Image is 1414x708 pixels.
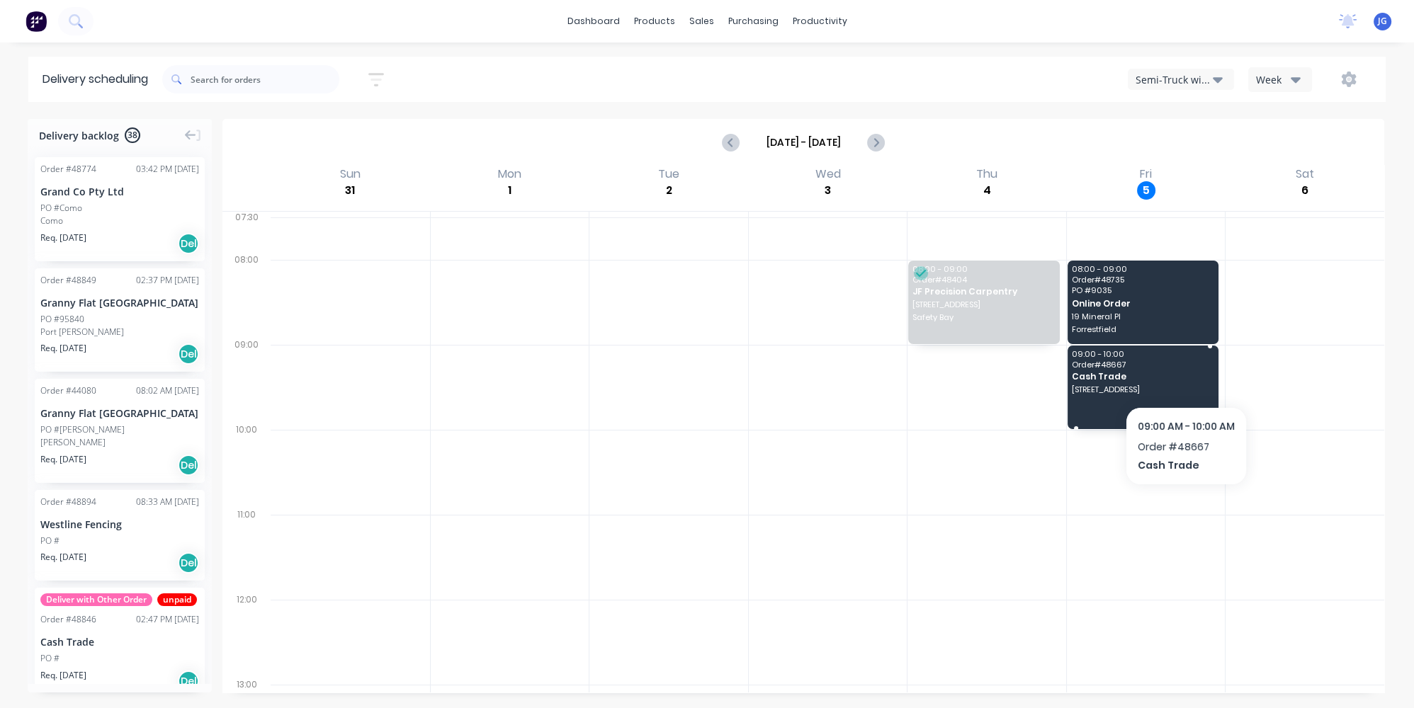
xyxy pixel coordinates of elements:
[1071,265,1213,273] span: 08:00 - 09:00
[1291,167,1318,181] div: Sat
[1071,360,1213,369] span: Order # 48667
[178,455,199,476] div: Del
[40,215,199,227] div: Como
[721,11,786,32] div: purchasing
[1256,72,1297,87] div: Week
[40,202,82,215] div: PO #Como
[40,184,199,199] div: Grand Co Pty Ltd
[222,506,271,591] div: 11:00
[191,65,339,93] input: Search for orders
[912,275,1054,284] span: Order # 48404
[341,181,359,200] div: 31
[40,535,60,547] div: PO #
[682,11,721,32] div: sales
[972,167,1002,181] div: Thu
[1071,325,1213,333] span: Forrestfield
[40,342,86,355] span: Req. [DATE]
[978,181,996,200] div: 4
[1071,299,1213,308] span: Online Order
[1071,385,1213,394] span: [STREET_ADDRESS]
[136,274,199,287] div: 02:37 PM [DATE]
[1136,167,1156,181] div: Fri
[40,613,96,626] div: Order # 48846
[222,336,271,421] div: 09:00
[40,669,86,682] span: Req. [DATE]
[912,265,1054,273] span: 08:00 - 09:00
[39,128,119,143] span: Delivery backlog
[222,209,271,251] div: 07:30
[912,300,1054,309] span: [STREET_ADDRESS]
[1248,67,1312,92] button: Week
[40,453,86,466] span: Req. [DATE]
[1136,72,1213,87] div: Semi-Truck with Hiab
[40,593,152,606] span: Deliver with Other Order
[40,652,60,665] div: PO #
[178,670,199,692] div: Del
[40,163,96,176] div: Order # 48774
[40,326,199,338] div: Port [PERSON_NAME]
[136,384,199,397] div: 08:02 AM [DATE]
[40,232,86,244] span: Req. [DATE]
[1378,15,1387,28] span: JG
[178,233,199,254] div: Del
[1071,372,1213,381] span: Cash Trade
[136,496,199,508] div: 08:33 AM [DATE]
[40,406,199,421] div: Granny Flat [GEOGRAPHIC_DATA]
[40,634,199,649] div: Cash Trade
[654,167,684,181] div: Tue
[500,181,519,200] div: 1
[1071,312,1213,321] span: 19 Mineral Pl
[1128,69,1234,90] button: Semi-Truck with Hiab
[1296,181,1314,200] div: 6
[560,11,627,32] a: dashboard
[40,295,199,310] div: Granny Flat [GEOGRAPHIC_DATA]
[222,421,271,506] div: 10:00
[40,274,96,287] div: Order # 48849
[786,11,854,32] div: productivity
[1071,286,1213,295] span: PO # 9035
[1137,181,1155,200] div: 5
[494,167,526,181] div: Mon
[40,436,199,449] div: [PERSON_NAME]
[336,167,365,181] div: Sun
[627,11,682,32] div: products
[222,591,271,676] div: 12:00
[28,57,162,102] div: Delivery scheduling
[125,127,140,143] span: 38
[178,552,199,573] div: Del
[136,613,199,626] div: 02:47 PM [DATE]
[1071,350,1213,358] span: 09:00 - 10:00
[40,313,84,326] div: PO #95840
[40,496,96,508] div: Order # 48894
[40,423,125,436] div: PO #[PERSON_NAME]
[26,11,47,32] img: Factory
[40,384,96,397] div: Order # 44080
[912,313,1054,321] span: Safety Bay
[811,167,845,181] div: Wed
[157,593,197,606] span: unpaid
[40,551,86,564] span: Req. [DATE]
[912,287,1054,296] span: JF Precision Carpentry
[40,517,199,532] div: Westline Fencing
[136,163,199,176] div: 03:42 PM [DATE]
[222,251,271,336] div: 08:00
[660,181,678,200] div: 2
[819,181,837,200] div: 3
[178,343,199,365] div: Del
[1071,275,1213,284] span: Order # 48735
